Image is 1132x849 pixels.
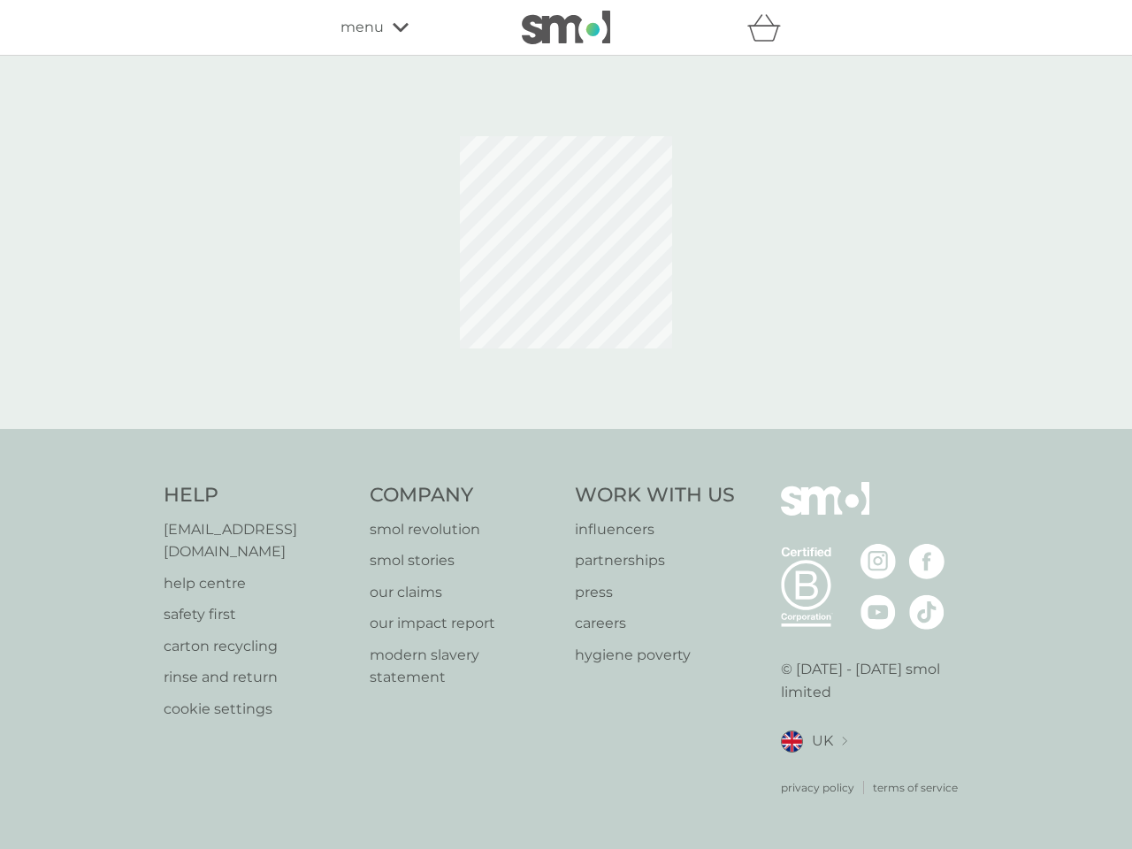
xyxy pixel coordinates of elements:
a: safety first [164,603,352,626]
a: help centre [164,572,352,595]
h4: Help [164,482,352,509]
img: visit the smol Instagram page [860,544,896,579]
a: [EMAIL_ADDRESS][DOMAIN_NAME] [164,518,352,563]
a: hygiene poverty [575,644,735,667]
img: smol [781,482,869,542]
a: smol revolution [370,518,558,541]
a: influencers [575,518,735,541]
a: partnerships [575,549,735,572]
h4: Work With Us [575,482,735,509]
a: our impact report [370,612,558,635]
img: UK flag [781,730,803,753]
a: our claims [370,581,558,604]
img: visit the smol Youtube page [860,594,896,630]
p: © [DATE] - [DATE] smol limited [781,658,969,703]
img: visit the smol Facebook page [909,544,945,579]
a: careers [575,612,735,635]
img: visit the smol Tiktok page [909,594,945,630]
a: modern slavery statement [370,644,558,689]
h4: Company [370,482,558,509]
div: basket [747,10,792,45]
img: select a new location [842,737,847,746]
a: cookie settings [164,698,352,721]
span: menu [340,16,384,39]
span: UK [812,730,833,753]
img: smol [522,11,610,44]
a: carton recycling [164,635,352,658]
a: privacy policy [781,779,854,796]
a: terms of service [873,779,958,796]
a: press [575,581,735,604]
a: rinse and return [164,666,352,689]
a: smol stories [370,549,558,572]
